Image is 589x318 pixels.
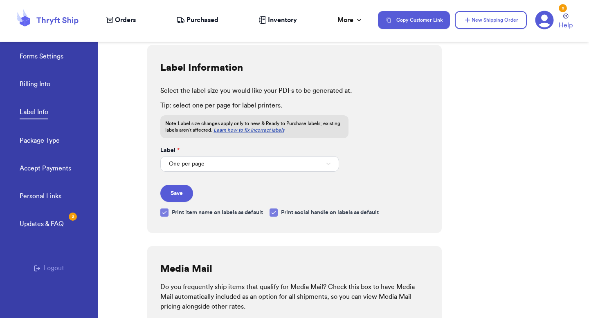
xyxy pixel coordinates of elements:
[169,160,205,168] span: One per page
[160,146,180,155] label: Label
[165,121,178,126] span: Note:
[281,208,379,217] span: Print social handle on labels as default
[20,136,60,147] a: Package Type
[165,120,344,133] p: Label size changes apply only to new & Ready to Purchase labels; existing labels aren’t affected.
[259,15,297,25] a: Inventory
[20,79,50,91] a: Billing Info
[559,13,573,30] a: Help
[20,191,61,203] a: Personal Links
[69,213,77,221] div: 2
[559,20,573,30] span: Help
[106,15,136,25] a: Orders
[268,15,297,25] span: Inventory
[378,11,450,29] button: Copy Customer Link
[214,128,284,132] a: Learn how to fix incorrect labels
[187,15,218,25] span: Purchased
[20,219,64,229] div: Updates & FAQ
[160,86,429,96] p: Select the label size you would like your PDFs to be generated at.
[160,61,243,74] h2: Label Information
[160,185,193,202] button: Save
[176,15,218,25] a: Purchased
[160,262,212,275] h2: Media Mail
[535,11,554,29] a: 2
[337,15,363,25] div: More
[172,208,263,217] span: Print item name on labels as default
[160,282,429,311] p: Do you frequently ship items that qualify for Media Mail? Check this box to have Media Mail autom...
[34,263,64,273] button: Logout
[559,4,567,12] div: 2
[115,15,136,25] span: Orders
[455,11,527,29] button: New Shipping Order
[20,107,48,119] a: Label Info
[160,156,339,172] button: One per page
[20,219,64,231] a: Updates & FAQ2
[20,52,63,63] a: Forms Settings
[160,101,429,110] p: Tip: select one per page for label printers.
[20,163,71,175] a: Accept Payments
